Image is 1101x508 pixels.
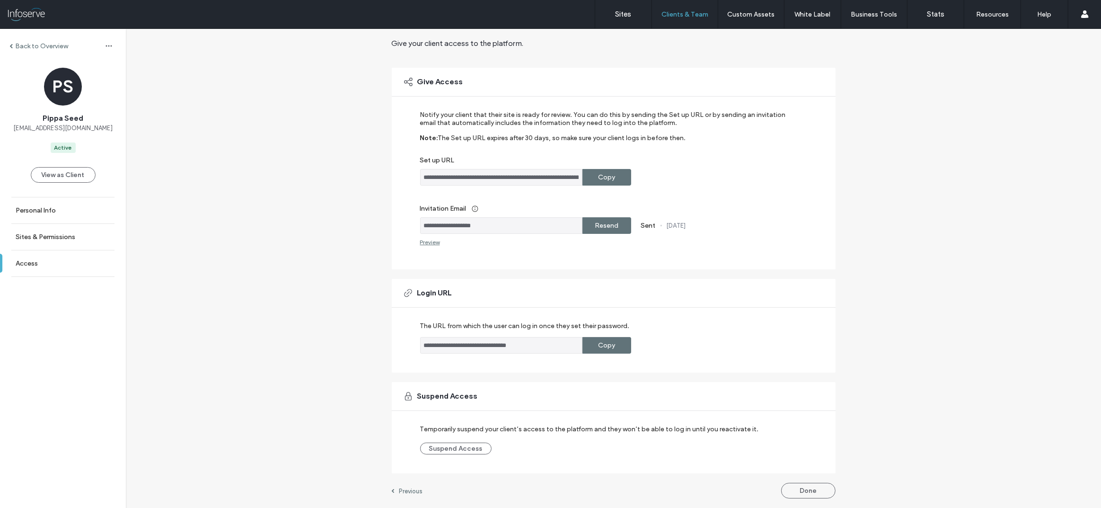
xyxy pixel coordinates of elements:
label: Set up URL [420,156,794,169]
label: Business Tools [851,10,898,18]
label: Access [16,259,38,267]
div: PS [44,68,82,106]
div: Active [54,143,72,152]
button: Done [781,483,836,499]
span: Give Access [417,77,463,87]
label: White Label [795,10,831,18]
label: Previous [399,488,423,495]
label: Copy [598,337,615,354]
label: Sites & Permissions [16,233,75,241]
span: Login URL [417,288,452,298]
label: Personal Info [16,206,56,214]
label: The Set up URL expires after 30 days, so make sure your client logs in before then. [438,134,686,156]
label: Sites [616,10,632,18]
a: Previous [392,487,423,495]
div: Preview [420,239,440,246]
label: Invitation Email [420,200,794,217]
label: Help [1038,10,1052,18]
button: View as Client [31,167,96,183]
span: Help [22,7,41,15]
label: The URL from which the user can log in once they set their password. [420,322,630,337]
span: Pippa Seed [43,113,83,124]
label: Notify your client that their site is ready for review. You can do this by sending the Set up URL... [420,111,794,134]
label: Custom Assets [728,10,775,18]
label: Copy [598,169,615,186]
span: Give your client access to the platform. [392,39,524,48]
button: Suspend Access [420,443,492,455]
label: Resend [595,217,618,234]
span: [EMAIL_ADDRESS][DOMAIN_NAME] [13,124,113,133]
label: Clients & Team [661,10,708,18]
label: Sent [641,222,656,230]
label: Note: [420,134,438,156]
label: Temporarily suspend your client’s access to the platform and they won’t be able to log in until y... [420,420,759,438]
label: Resources [976,10,1009,18]
label: Back to Overview [15,42,68,50]
label: Stats [927,10,944,18]
label: [DATE] [667,222,686,229]
span: Suspend Access [417,391,478,401]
